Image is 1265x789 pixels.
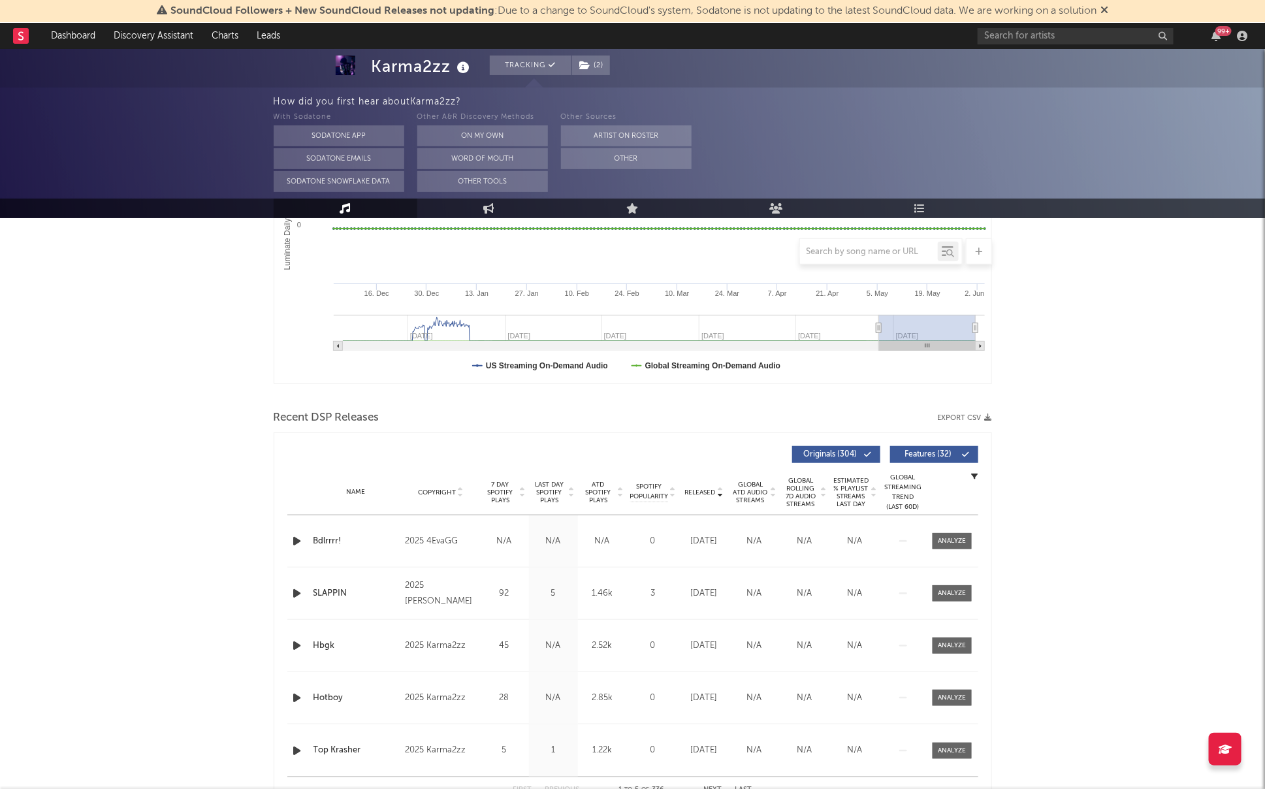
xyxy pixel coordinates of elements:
[1100,6,1108,16] span: Dismiss
[733,744,777,757] div: N/A
[833,692,877,705] div: N/A
[1215,26,1232,36] div: 99 +
[532,639,575,652] div: N/A
[483,692,526,705] div: 28
[532,587,575,600] div: 5
[313,587,399,600] a: SLAPPIN
[733,481,769,504] span: Global ATD Audio Streams
[733,587,777,600] div: N/A
[1211,31,1221,41] button: 99+
[532,744,575,757] div: 1
[914,289,940,297] text: 19. May
[313,487,399,497] div: Name
[833,744,877,757] div: N/A
[417,125,548,146] button: On My Own
[42,23,104,49] a: Dashboard
[733,639,777,652] div: N/A
[405,578,476,609] div: 2025 [PERSON_NAME]
[274,148,404,169] button: Sodatone Emails
[581,744,624,757] div: 1.22k
[313,535,399,548] a: Bdlrrrr!
[783,535,827,548] div: N/A
[170,6,494,16] span: SoundCloud Followers + New SoundCloud Releases not updating
[313,692,399,705] a: Hotboy
[783,744,827,757] div: N/A
[313,639,399,652] a: Hbgk
[572,56,610,75] button: (2)
[465,289,488,297] text: 13. Jan
[483,587,526,600] div: 92
[682,535,726,548] div: [DATE]
[685,489,716,496] span: Released
[645,361,780,370] text: Global Streaming On-Demand Audio
[104,23,202,49] a: Discovery Assistant
[682,744,726,757] div: [DATE]
[483,639,526,652] div: 45
[405,690,476,706] div: 2025 Karma2zz
[364,289,389,297] text: 16. Dec
[801,451,861,459] span: Originals ( 304 )
[965,289,984,297] text: 2. Jun
[248,23,289,49] a: Leads
[532,481,567,504] span: Last Day Spotify Plays
[978,28,1174,44] input: Search for artists
[767,289,786,297] text: 7. Apr
[490,56,571,75] button: Tracking
[581,535,624,548] div: N/A
[682,639,726,652] div: [DATE]
[483,744,526,757] div: 5
[665,289,690,297] text: 10. Mar
[615,289,639,297] text: 24. Feb
[833,477,869,508] span: Estimated % Playlist Streams Last Day
[630,482,668,502] span: Spotify Popularity
[418,489,456,496] span: Copyright
[682,692,726,705] div: [DATE]
[483,481,518,504] span: 7 Day Spotify Plays
[816,289,839,297] text: 21. Apr
[733,692,777,705] div: N/A
[630,535,676,548] div: 0
[890,446,978,463] button: Features(32)
[833,535,877,548] div: N/A
[783,639,827,652] div: N/A
[532,692,575,705] div: N/A
[372,56,473,77] div: Karma2zz
[274,171,404,192] button: Sodatone Snowflake Data
[867,289,889,297] text: 5. May
[938,414,992,422] button: Export CSV
[833,639,877,652] div: N/A
[313,744,399,757] a: Top Krasher
[581,481,616,504] span: ATD Spotify Plays
[581,639,624,652] div: 2.52k
[630,639,676,652] div: 0
[884,473,923,512] div: Global Streaming Trend (Last 60D)
[486,361,608,370] text: US Streaming On-Demand Audio
[274,410,379,426] span: Recent DSP Releases
[561,125,692,146] button: Artist on Roster
[630,744,676,757] div: 0
[532,535,575,548] div: N/A
[833,587,877,600] div: N/A
[417,148,548,169] button: Word Of Mouth
[783,587,827,600] div: N/A
[296,221,300,229] text: 0
[630,587,676,600] div: 3
[561,148,692,169] button: Other
[571,56,611,75] span: ( 2 )
[899,451,959,459] span: Features ( 32 )
[581,587,624,600] div: 1.46k
[682,587,726,600] div: [DATE]
[630,692,676,705] div: 0
[405,534,476,549] div: 2025 4EvaGG
[417,171,548,192] button: Other Tools
[792,446,880,463] button: Originals(304)
[515,289,538,297] text: 27. Jan
[170,6,1097,16] span: : Due to a change to SoundCloud's system, Sodatone is not updating to the latest SoundCloud data....
[405,638,476,654] div: 2025 Karma2zz
[414,289,439,297] text: 30. Dec
[283,187,292,270] text: Luminate Daily Streams
[783,692,827,705] div: N/A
